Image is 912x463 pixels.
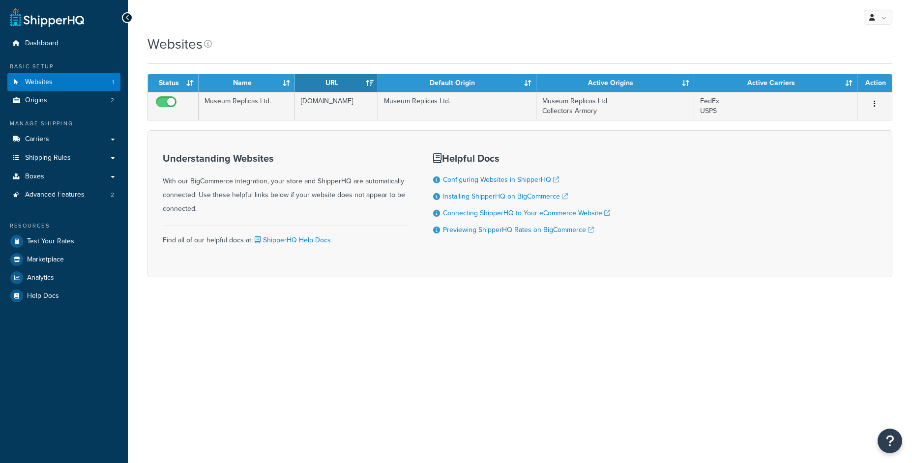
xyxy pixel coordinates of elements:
[199,92,295,120] td: Museum Replicas Ltd.
[7,186,120,204] li: Advanced Features
[147,34,203,54] h1: Websites
[27,237,74,246] span: Test Your Rates
[694,92,857,120] td: FedEx USPS
[25,191,85,199] span: Advanced Features
[295,74,378,92] th: URL: activate to sort column ascending
[112,78,114,87] span: 1
[27,256,64,264] span: Marketplace
[7,186,120,204] a: Advanced Features 2
[7,34,120,53] a: Dashboard
[443,225,594,235] a: Previewing ShipperHQ Rates on BigCommerce
[536,92,694,120] td: Museum Replicas Ltd. Collectors Armory
[7,91,120,110] li: Origins
[7,119,120,128] div: Manage Shipping
[857,74,892,92] th: Action
[378,74,536,92] th: Default Origin: activate to sort column ascending
[7,62,120,71] div: Basic Setup
[7,251,120,268] a: Marketplace
[25,154,71,162] span: Shipping Rules
[443,174,559,185] a: Configuring Websites in ShipperHQ
[25,78,53,87] span: Websites
[111,96,114,105] span: 2
[694,74,857,92] th: Active Carriers: activate to sort column ascending
[25,39,59,48] span: Dashboard
[7,130,120,148] a: Carriers
[163,226,409,247] div: Find all of our helpful docs at:
[443,208,610,218] a: Connecting ShipperHQ to Your eCommerce Website
[7,168,120,186] a: Boxes
[295,92,378,120] td: [DOMAIN_NAME]
[378,92,536,120] td: Museum Replicas Ltd.
[163,153,409,164] h3: Understanding Websites
[536,74,694,92] th: Active Origins: activate to sort column ascending
[878,429,902,453] button: Open Resource Center
[7,149,120,167] a: Shipping Rules
[433,153,610,164] h3: Helpful Docs
[443,191,568,202] a: Installing ShipperHQ on BigCommerce
[25,135,49,144] span: Carriers
[148,74,199,92] th: Status: activate to sort column ascending
[27,274,54,282] span: Analytics
[111,191,114,199] span: 2
[7,91,120,110] a: Origins 2
[25,96,47,105] span: Origins
[7,73,120,91] a: Websites 1
[163,153,409,216] div: With our BigCommerce integration, your store and ShipperHQ are automatically connected. Use these...
[10,7,84,27] a: ShipperHQ Home
[7,287,120,305] a: Help Docs
[25,173,44,181] span: Boxes
[27,292,59,300] span: Help Docs
[253,235,331,245] a: ShipperHQ Help Docs
[7,73,120,91] li: Websites
[7,232,120,250] a: Test Your Rates
[7,222,120,230] div: Resources
[7,269,120,287] a: Analytics
[199,74,295,92] th: Name: activate to sort column ascending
